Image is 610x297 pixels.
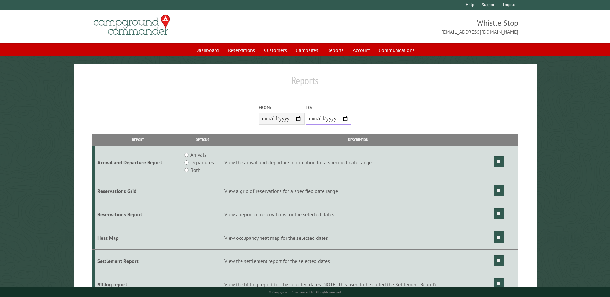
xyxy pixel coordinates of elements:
[375,44,418,56] a: Communications
[192,44,223,56] a: Dashboard
[95,273,181,296] td: Billing report
[92,13,172,38] img: Campground Commander
[305,18,518,36] span: Whistle Stop [EMAIL_ADDRESS][DOMAIN_NAME]
[181,134,223,145] th: Options
[223,249,493,273] td: View the settlement report for the selected dates
[95,203,181,226] td: Reservations Report
[292,44,322,56] a: Campsites
[223,273,493,296] td: View the billing report for the selected dates (NOTE: This used to be called the Settlement Report)
[306,104,351,111] label: To:
[224,44,259,56] a: Reservations
[95,249,181,273] td: Settlement Report
[223,134,493,145] th: Description
[190,151,206,158] label: Arrivals
[95,146,181,179] td: Arrival and Departure Report
[190,166,200,174] label: Both
[349,44,374,56] a: Account
[95,179,181,203] td: Reservations Grid
[223,179,493,203] td: View a grid of reservations for a specified date range
[259,104,305,111] label: From:
[323,44,348,56] a: Reports
[260,44,291,56] a: Customers
[223,226,493,249] td: View occupancy heat map for the selected dates
[92,74,518,92] h1: Reports
[190,158,214,166] label: Departures
[269,290,341,294] small: © Campground Commander LLC. All rights reserved.
[95,226,181,249] td: Heat Map
[95,134,181,145] th: Report
[223,146,493,179] td: View the arrival and departure information for a specified date range
[223,203,493,226] td: View a report of reservations for the selected dates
